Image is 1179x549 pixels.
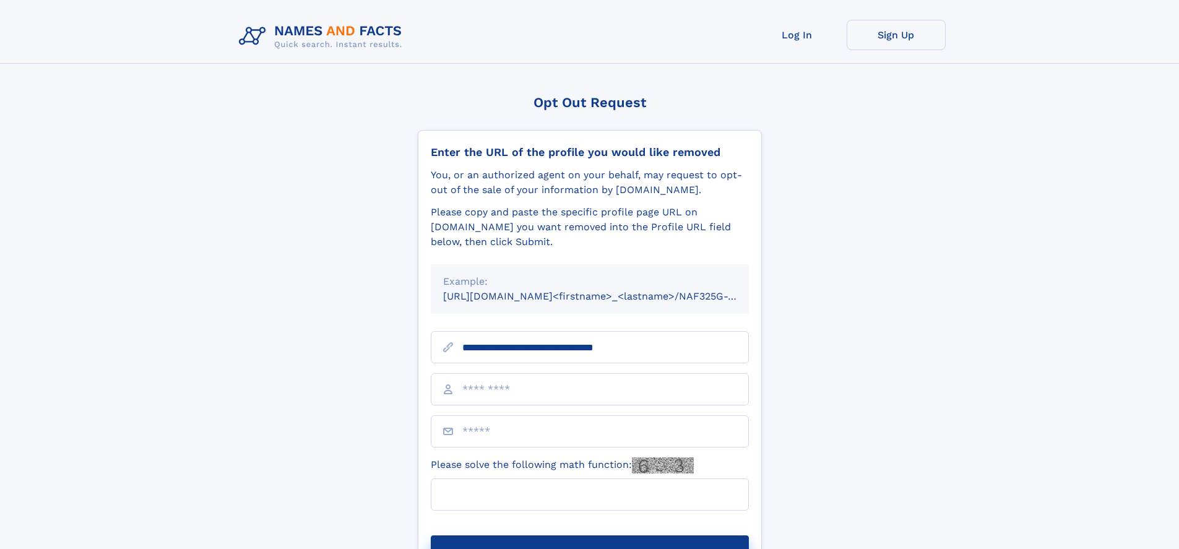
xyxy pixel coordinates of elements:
small: [URL][DOMAIN_NAME]<firstname>_<lastname>/NAF325G-xxxxxxxx [443,290,772,302]
a: Log In [748,20,847,50]
div: Example: [443,274,736,289]
div: Please copy and paste the specific profile page URL on [DOMAIN_NAME] you want removed into the Pr... [431,205,749,249]
div: Opt Out Request [418,95,762,110]
img: Logo Names and Facts [234,20,412,53]
label: Please solve the following math function: [431,457,694,473]
div: You, or an authorized agent on your behalf, may request to opt-out of the sale of your informatio... [431,168,749,197]
div: Enter the URL of the profile you would like removed [431,145,749,159]
a: Sign Up [847,20,946,50]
